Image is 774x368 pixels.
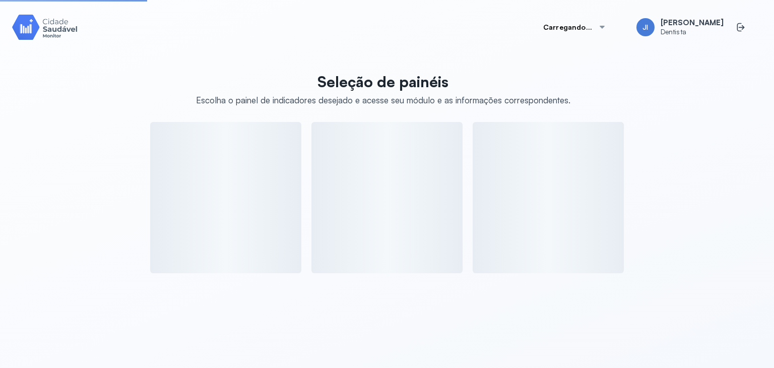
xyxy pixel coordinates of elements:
[196,73,570,91] p: Seleção de painéis
[642,23,648,32] span: JI
[661,18,724,28] span: [PERSON_NAME]
[531,17,618,37] button: Carregando...
[12,13,78,41] img: Logotipo do produto Monitor
[196,95,570,105] div: Escolha o painel de indicadores desejado e acesse seu módulo e as informações correspondentes.
[661,28,724,36] span: Dentista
